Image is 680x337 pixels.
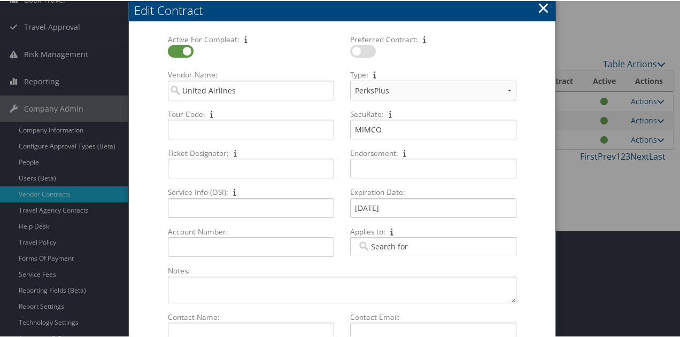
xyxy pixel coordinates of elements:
[346,33,521,44] label: Preferred Contract:
[357,240,417,250] input: Applies to:
[350,197,516,217] input: Expiration Date:
[164,264,521,275] label: Notes:
[164,108,338,119] label: Tour Code:
[134,1,555,18] div: Edit Contract
[350,158,516,177] input: Endorsement:
[164,68,338,79] label: Vendor Name:
[346,108,521,119] label: SecuRate:
[164,311,338,322] label: Contact Name:
[168,197,334,217] input: Service Info (OSI):
[168,158,334,177] input: Ticket Designator:
[164,147,338,158] label: Ticket Designator:
[350,80,516,99] select: Type:
[350,119,516,138] input: SecuRate:
[164,225,338,236] label: Account Number:
[168,80,334,99] input: Vendor Name:
[168,119,334,138] input: Tour Code:
[346,186,521,197] label: Expiration Date:
[168,276,516,302] textarea: Notes:
[168,236,334,256] input: Account Number:
[346,225,521,236] label: Applies to:
[346,68,521,79] label: Type:
[346,147,521,158] label: Endorsement:
[346,311,521,322] label: Contact Email:
[164,186,338,197] label: Service Info (OSI):
[164,33,338,44] label: Active For Compleat:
